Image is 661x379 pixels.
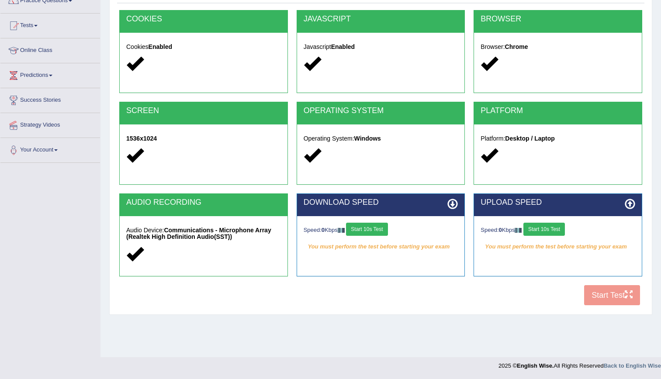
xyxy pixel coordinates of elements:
[126,15,281,24] h2: COOKIES
[523,223,565,236] button: Start 10s Test
[481,44,635,50] h5: Browser:
[304,223,458,238] div: Speed: Kbps
[304,15,458,24] h2: JAVASCRIPT
[481,198,635,207] h2: UPLOAD SPEED
[304,44,458,50] h5: Javascript
[505,135,555,142] strong: Desktop / Laptop
[0,138,100,160] a: Your Account
[346,223,388,236] button: Start 10s Test
[0,113,100,135] a: Strategy Videos
[126,227,271,240] strong: Communications - Microphone Array (Realtek High Definition Audio(SST))
[0,88,100,110] a: Success Stories
[481,223,635,238] div: Speed: Kbps
[0,38,100,60] a: Online Class
[354,135,381,142] strong: Windows
[515,228,522,233] img: ajax-loader-fb-connection.gif
[481,15,635,24] h2: BROWSER
[481,240,635,253] em: You must perform the test before starting your exam
[126,107,281,115] h2: SCREEN
[149,43,172,50] strong: Enabled
[517,362,554,369] strong: English Wise.
[126,44,281,50] h5: Cookies
[0,14,100,35] a: Tests
[126,227,281,241] h5: Audio Device:
[304,198,458,207] h2: DOWNLOAD SPEED
[0,63,100,85] a: Predictions
[304,240,458,253] em: You must perform the test before starting your exam
[505,43,528,50] strong: Chrome
[126,135,157,142] strong: 1536x1024
[604,362,661,369] a: Back to English Wise
[304,135,458,142] h5: Operating System:
[322,227,325,233] strong: 0
[481,107,635,115] h2: PLATFORM
[304,107,458,115] h2: OPERATING SYSTEM
[498,357,661,370] div: 2025 © All Rights Reserved
[481,135,635,142] h5: Platform:
[338,228,345,233] img: ajax-loader-fb-connection.gif
[331,43,355,50] strong: Enabled
[499,227,502,233] strong: 0
[126,198,281,207] h2: AUDIO RECORDING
